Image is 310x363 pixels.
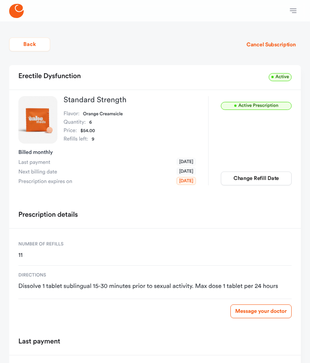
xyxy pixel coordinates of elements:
[18,252,292,259] span: 11
[221,102,292,110] span: Active Prescription
[221,172,292,185] button: Change Refill Date
[18,159,50,166] span: Last payment
[241,38,301,52] button: Cancel Subscription
[91,135,94,144] dd: 9
[9,38,50,51] button: Back
[64,110,80,118] dt: Flavor:
[18,168,57,176] span: Next billing date
[18,272,292,279] span: Directions
[176,177,196,185] span: [DATE]
[18,178,72,185] span: Prescription expires on
[18,241,292,248] span: Number of refills
[176,167,196,175] span: [DATE]
[80,127,95,135] dd: $54.00
[18,96,57,144] img: Standard Strength
[18,150,53,155] span: Billed monthly
[89,118,92,127] dd: 6
[18,208,78,222] h2: Prescription details
[176,158,196,166] span: [DATE]
[18,335,60,349] h2: Last payment
[18,283,292,290] span: Dissolve 1 tablet sublingual 15-30 minutes prior to sexual activity. Max dose 1 tablet per 24 hours
[83,110,123,118] dd: Orange Creamsicle
[64,127,77,135] dt: Price:
[64,135,88,144] dt: Refills left:
[269,73,292,81] span: Active
[64,118,86,127] dt: Quantity:
[18,70,81,83] h2: Erectile Dysfunction
[230,304,292,318] a: Message your doctor
[64,96,196,104] h3: Standard Strength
